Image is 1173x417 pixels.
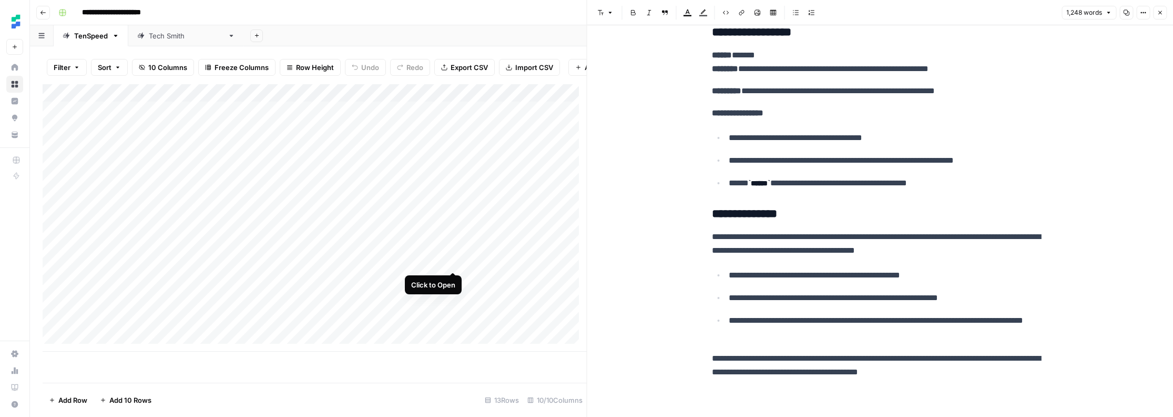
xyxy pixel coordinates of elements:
div: TenSpeed [74,31,108,41]
div: 13 Rows [481,392,523,409]
button: Add 10 Rows [94,392,158,409]
button: Filter [47,59,87,76]
span: Add Row [58,395,87,405]
span: Row Height [296,62,334,73]
a: Learning Hub [6,379,23,396]
a: Your Data [6,126,23,143]
button: Add Column [568,59,632,76]
span: Redo [406,62,423,73]
button: 10 Columns [132,59,194,76]
button: Import CSV [499,59,560,76]
button: Add Row [43,392,94,409]
button: Freeze Columns [198,59,276,76]
button: Redo [390,59,430,76]
a: Settings [6,345,23,362]
button: Sort [91,59,128,76]
button: Workspace: Ten Speed [6,8,23,35]
a: Home [6,59,23,76]
a: Insights [6,93,23,110]
button: Row Height [280,59,341,76]
button: 1,248 words [1062,6,1116,19]
a: Tech [PERSON_NAME] [128,25,244,46]
button: Help + Support [6,396,23,413]
a: Usage [6,362,23,379]
img: Ten Speed Logo [6,12,25,31]
a: Browse [6,76,23,93]
span: Import CSV [515,62,553,73]
button: Export CSV [434,59,495,76]
div: Click to Open [411,280,455,290]
span: 10 Columns [148,62,187,73]
a: Opportunities [6,110,23,126]
div: Tech [PERSON_NAME] [149,31,223,41]
span: Filter [54,62,70,73]
div: 10/10 Columns [523,392,587,409]
span: Export CSV [451,62,488,73]
button: Undo [345,59,386,76]
span: Add 10 Rows [109,395,151,405]
span: Undo [361,62,379,73]
a: TenSpeed [54,25,128,46]
span: Sort [98,62,111,73]
span: Freeze Columns [215,62,269,73]
span: 1,248 words [1066,8,1102,17]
